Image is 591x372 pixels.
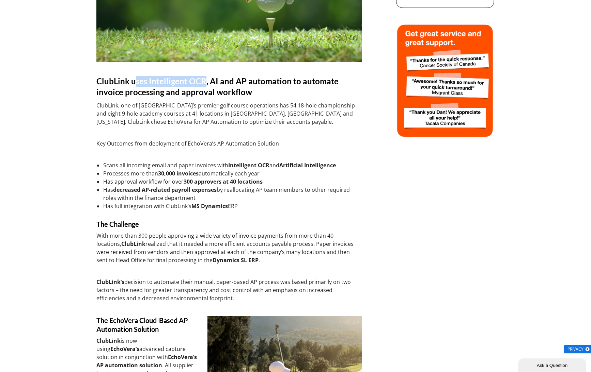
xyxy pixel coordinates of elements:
strong: MS Dynamics [191,202,228,210]
li: Scans all incoming email and paper invoices with and [103,161,362,169]
strong: ClubLink [96,337,121,344]
strong: Dynamics SL ERP [213,256,259,264]
strong: decreased AP-related payroll expenses [113,186,217,193]
iframe: chat widget [518,357,588,372]
p: ClubLink, one of [GEOGRAPHIC_DATA]’s premier golf course operations has 54 18-hole championship a... [96,101,362,126]
img: echovera intelligent ocr sales order automation [395,22,495,139]
strong: 300 approvers at 40 locations [184,178,263,185]
h5: The EchoVera Cloud-Based AP Automation Solution [96,316,362,334]
li: Has approval workflow for over [103,177,362,186]
p: decision to automate their manual, paper-based AP process was based primarily on two factors – th... [96,278,362,302]
span: ClubLink uses Intelligent OCR, AI and AP automation to automate invoice processing and approval w... [96,76,339,97]
li: Processes more than automatically each year [103,169,362,177]
strong: Artificial Intelligence [279,162,336,169]
strong: ClubLink’s [96,278,124,286]
img: gear.png [585,346,590,352]
strong: EchoVera’s [110,345,139,353]
h5: The Challenge [96,220,362,229]
strong: 30,000 invoices [158,170,199,177]
strong: Intelligent OCR [228,162,269,169]
p: With more than 300 people approving a wide variety of invoice payments from more than 40 location... [96,232,362,264]
strong: EchoVera’s AP automation solution [96,353,197,369]
span: Privacy [567,347,584,351]
strong: ClubLink [121,240,145,248]
li: Has by reallocating AP team members to other required roles within the finance department [103,186,362,202]
li: Has full integration with ClubLink’s ERP [103,202,362,210]
p: Key Outcomes from deployment of EchoVera’s AP Automation Solution [96,139,362,148]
